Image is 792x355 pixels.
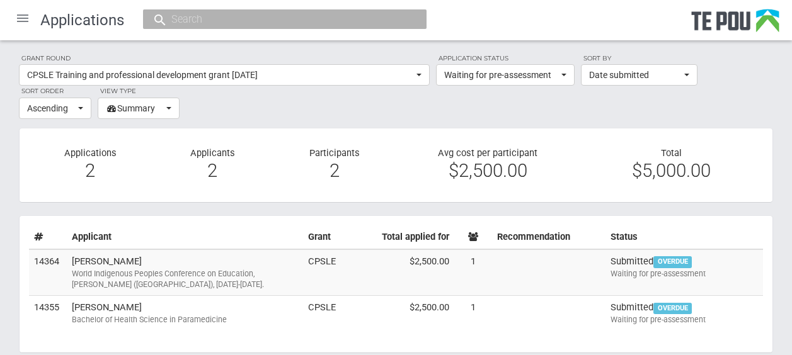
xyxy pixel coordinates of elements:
button: Waiting for pre-assessment [436,64,575,86]
label: Sort order [19,86,91,97]
td: CPSLE [303,249,341,296]
div: $5,000.00 [589,165,754,176]
div: 2 [38,165,142,176]
td: [PERSON_NAME] [67,249,303,296]
td: 1 [454,296,492,330]
label: Grant round [19,53,430,64]
button: Ascending [19,98,91,119]
td: $2,500.00 [341,249,454,296]
span: Waiting for pre-assessment [444,69,558,81]
label: Sort by [581,53,697,64]
th: Status [605,225,763,249]
div: 2 [161,165,264,176]
th: Grant [303,225,341,249]
span: OVERDUE [653,256,692,268]
button: CPSLE Training and professional development grant [DATE] [19,64,430,86]
td: Submitted [605,296,763,330]
td: $2,500.00 [341,296,454,330]
td: 1 [454,249,492,296]
div: Applicants [151,147,273,183]
span: Summary [106,102,163,115]
div: Bachelor of Health Science in Paramedicine [72,314,298,325]
div: Waiting for pre-assessment [611,314,758,325]
span: Date submitted [589,69,681,81]
td: CPSLE [303,296,341,330]
td: 14355 [29,296,67,330]
div: $2,500.00 [405,165,570,176]
button: Summary [98,98,180,119]
th: Applicant [67,225,303,249]
label: View type [98,86,180,97]
div: Total [580,147,763,177]
label: Application status [436,53,575,64]
th: Total applied for [341,225,454,249]
div: World Indigenous Peoples Conference on Education, [PERSON_NAME] ([GEOGRAPHIC_DATA]), [DATE]-[DATE]. [72,268,298,291]
span: OVERDUE [653,303,692,314]
button: Date submitted [581,64,697,86]
div: Applications [29,147,151,183]
span: CPSLE Training and professional development grant [DATE] [27,69,413,81]
div: Avg cost per participant [396,147,579,183]
input: Search [168,13,389,26]
div: Participants [273,147,396,183]
td: 14364 [29,249,67,296]
div: Waiting for pre-assessment [611,268,758,279]
span: Ascending [27,102,75,115]
td: Submitted [605,249,763,296]
td: [PERSON_NAME] [67,296,303,330]
th: Recommendation [492,225,605,249]
div: 2 [283,165,386,176]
